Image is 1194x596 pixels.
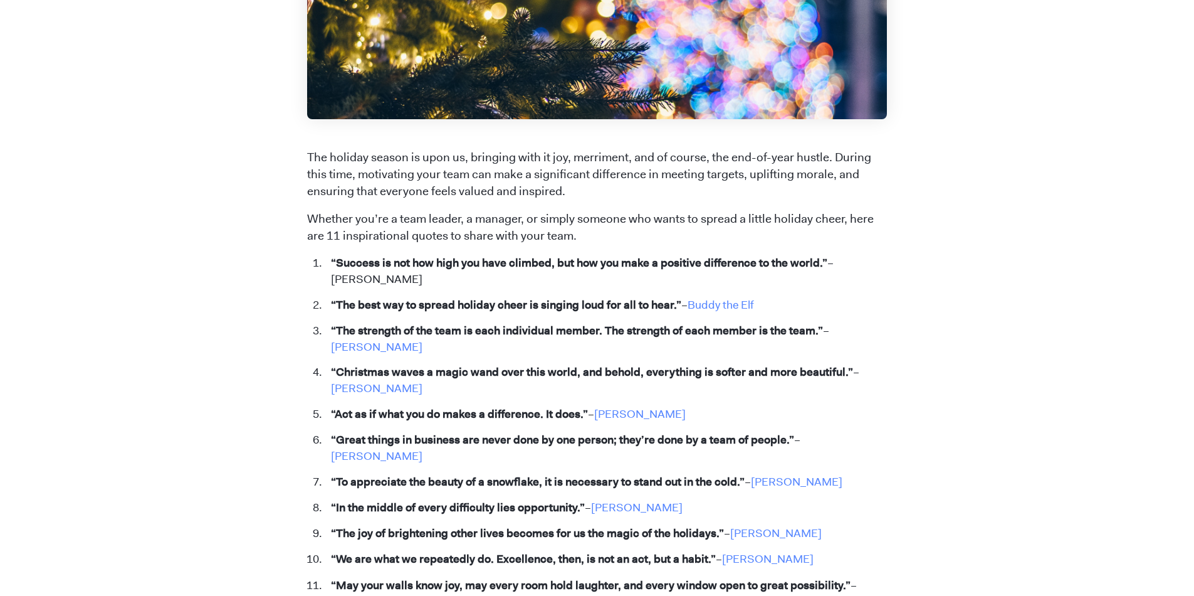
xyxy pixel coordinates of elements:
[331,500,585,515] strong: “In the middle of every difficulty lies opportunity.”
[331,474,745,489] strong: “To appreciate the beauty of a snowflake, it is necessary to stand out in the cold.”
[325,255,887,288] li: – [PERSON_NAME]
[331,578,851,593] strong: “May your walls know joy, may every room hold laughter, and every window open to great possibility.”
[307,149,887,200] p: The holiday season is upon us, bringing with it joy, merriment, and of course, the end-of-year hu...
[325,551,887,568] li: –
[307,211,887,245] p: Whether you’re a team leader, a manager, or simply someone who wants to spread a little holiday c...
[325,323,887,356] li: –
[331,339,422,354] a: [PERSON_NAME]
[325,407,887,423] li: –
[331,365,853,380] strong: “Christmas waves a magic wand over this world, and behold, everything is softer and more beautiful.”
[331,323,823,338] strong: “The strength of the team is each individual member. The strength of each member is the team.”
[325,365,887,397] li: –
[331,407,588,422] strong: “Act as if what you do makes a difference. It does.”
[325,474,887,491] li: –
[688,297,754,312] a: Buddy the Elf
[331,449,422,464] a: [PERSON_NAME]
[331,297,681,312] strong: “The best way to spread holiday cheer is singing loud for all to hear.”
[594,407,686,422] a: [PERSON_NAME]
[331,381,422,396] a: [PERSON_NAME]
[331,551,716,567] strong: “We are what we repeatedly do. Excellence, then, is not an act, but a habit.”
[591,500,683,515] a: [PERSON_NAME]
[325,500,887,516] li: –
[325,297,887,314] li: –
[325,526,887,542] li: –
[730,526,822,541] a: [PERSON_NAME]
[331,255,827,270] strong: “Success is not how high you have climbed, but how you make a positive difference to the world.”
[331,526,724,541] strong: “The joy of brightening other lives becomes for us the magic of the holidays.”
[751,474,842,489] a: [PERSON_NAME]
[331,432,794,447] strong: “Great things in business are never done by one person; they’re done by a team of people.”
[722,551,814,567] a: [PERSON_NAME]
[325,432,887,465] li: –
